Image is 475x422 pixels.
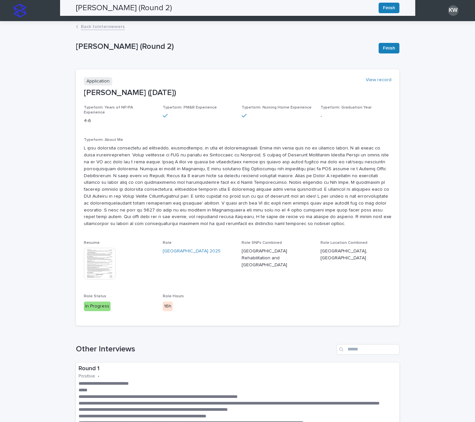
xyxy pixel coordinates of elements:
span: Typeform: Graduation Year [321,106,372,110]
a: View record [366,77,391,83]
p: [GEOGRAPHIC_DATA] Rehabilitation and [GEOGRAPHIC_DATA] [242,248,313,268]
span: Resume [84,241,100,245]
p: - [321,113,391,120]
p: Positive [79,373,95,379]
p: [PERSON_NAME] ([DATE]) [84,88,391,98]
div: KW [448,5,458,16]
span: Typeform: Years of NP/PA Experience [84,106,133,114]
h1: Other Interviews [76,344,334,354]
div: In Progress [84,302,111,311]
p: [GEOGRAPHIC_DATA], [GEOGRAPHIC_DATA] [321,248,391,262]
span: Role Hours [163,294,184,298]
img: stacker-logo-s-only.png [13,4,26,17]
span: Typeform: Nursing Home Experience [242,106,312,110]
a: [GEOGRAPHIC_DATA] 2025 [163,248,221,255]
span: Finish [383,45,395,51]
div: 16h [163,302,173,311]
p: Round 1 [79,365,397,373]
p: Application [84,77,112,85]
p: 4-6 [84,117,155,124]
span: Role [163,241,172,245]
p: [PERSON_NAME] (Round 2) [76,42,373,51]
button: Finish [379,43,399,53]
span: Role Status [84,294,106,298]
span: Role Location Combined [321,241,367,245]
span: Role SNFs Combined [242,241,282,245]
a: Back toInterviewers [81,22,125,30]
p: L ipsu dolorsita consectetu ad elitseddo, eiusmodtempo, in utla et doloremagnaali. Enima min veni... [84,145,391,227]
p: • [98,373,99,379]
span: Typeform: About Me [84,138,123,142]
input: Search [337,344,399,355]
span: Typeform: PM&R Experience [163,106,217,110]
